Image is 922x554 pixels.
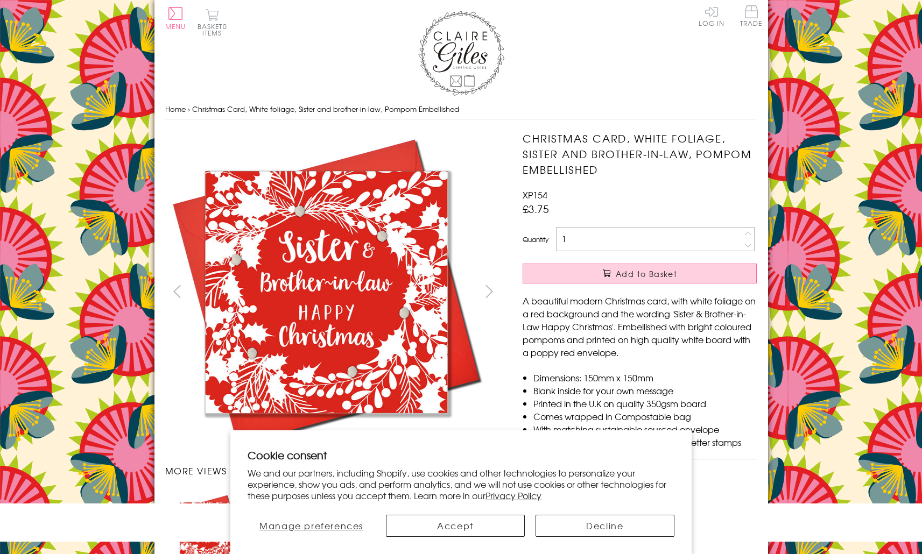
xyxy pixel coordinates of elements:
[198,9,227,36] button: Basket0 items
[533,384,757,397] li: Blank inside for your own message
[188,104,190,114] span: ›
[165,464,502,477] h3: More views
[533,423,757,436] li: With matching sustainable sourced envelope
[523,201,549,216] span: £3.75
[616,268,677,279] span: Add to Basket
[386,515,525,537] button: Accept
[523,235,548,244] label: Quantity
[248,515,375,537] button: Manage preferences
[165,131,488,453] img: Christmas Card, White foliage, Sister and brother-in-law, Pompom Embellished
[418,11,504,96] img: Claire Giles Greetings Cards
[165,98,757,120] nav: breadcrumbs
[259,519,363,532] span: Manage preferences
[523,294,757,359] p: A beautiful modern Christmas card, with white foliage on a red background and the wording 'Sister...
[740,5,763,26] span: Trade
[192,104,459,114] span: Christmas Card, White foliage, Sister and brother-in-law, Pompom Embellished
[523,131,757,177] h1: Christmas Card, White foliage, Sister and brother-in-law, Pompom Embellished
[485,489,541,502] a: Privacy Policy
[533,371,757,384] li: Dimensions: 150mm x 150mm
[248,467,674,501] p: We and our partners, including Shopify, use cookies and other technologies to personalize your ex...
[501,131,824,453] img: Christmas Card, White foliage, Sister and brother-in-law, Pompom Embellished
[165,22,186,31] span: Menu
[248,448,674,463] h2: Cookie consent
[165,279,189,303] button: prev
[165,7,186,30] button: Menu
[202,22,227,38] span: 0 items
[477,279,501,303] button: next
[536,515,674,537] button: Decline
[533,410,757,423] li: Comes wrapped in Compostable bag
[523,264,757,283] button: Add to Basket
[699,5,724,26] a: Log In
[740,5,763,29] a: Trade
[165,104,186,114] a: Home
[533,397,757,410] li: Printed in the U.K on quality 350gsm board
[523,188,547,201] span: XP154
